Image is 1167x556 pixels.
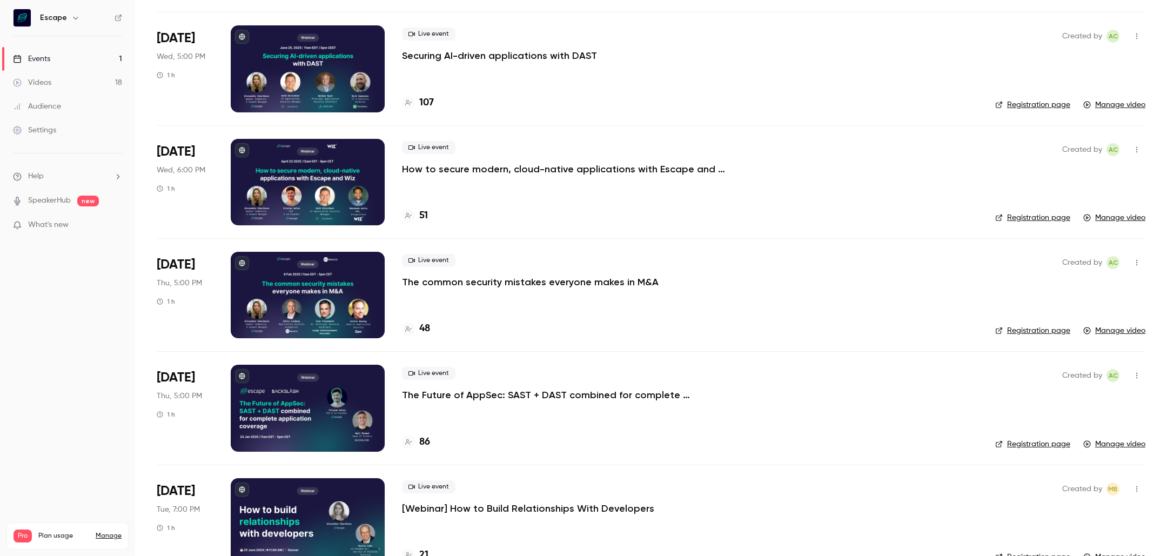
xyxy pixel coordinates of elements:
[995,212,1070,223] a: Registration page
[28,219,69,231] span: What's new
[38,532,89,540] span: Plan usage
[157,71,175,79] div: 1 h
[402,254,455,267] span: Live event
[157,410,175,419] div: 1 h
[419,321,430,336] h4: 48
[13,53,50,64] div: Events
[402,480,455,493] span: Live event
[109,220,122,230] iframe: Noticeable Trigger
[77,196,99,206] span: new
[157,256,195,273] span: [DATE]
[1062,369,1102,382] span: Created by
[13,171,122,182] li: help-dropdown-opener
[40,12,67,23] h6: Escape
[13,125,56,136] div: Settings
[1062,483,1102,495] span: Created by
[157,365,213,451] div: Jan 23 Thu, 5:00 PM (Europe/Amsterdam)
[995,99,1070,110] a: Registration page
[995,439,1070,450] a: Registration page
[402,96,434,110] a: 107
[1109,369,1118,382] span: AC
[402,49,597,62] a: Securing AI-driven applications with DAST
[28,195,71,206] a: SpeakerHub
[157,139,213,225] div: Apr 23 Wed, 6:00 PM (Europe/Paris)
[1083,439,1145,450] a: Manage video
[1106,30,1119,43] span: Alexandra Charikova
[157,252,213,338] div: Feb 6 Thu, 5:00 PM (Europe/Amsterdam)
[402,28,455,41] span: Live event
[96,532,122,540] a: Manage
[1083,325,1145,336] a: Manage video
[1106,483,1119,495] span: Mia Berthier
[1062,30,1102,43] span: Created by
[157,391,202,401] span: Thu, 5:00 PM
[419,209,428,223] h4: 51
[157,483,195,500] span: [DATE]
[157,297,175,306] div: 1 h
[402,141,455,154] span: Live event
[1109,30,1118,43] span: AC
[1083,99,1145,110] a: Manage video
[14,530,32,542] span: Pro
[1106,143,1119,156] span: Alexandra Charikova
[419,435,430,450] h4: 86
[157,51,205,62] span: Wed, 5:00 PM
[157,165,205,176] span: Wed, 6:00 PM
[14,9,31,26] img: Escape
[157,504,200,515] span: Tue, 7:00 PM
[157,278,202,289] span: Thu, 5:00 PM
[995,325,1070,336] a: Registration page
[1106,256,1119,269] span: Alexandra Charikova
[402,367,455,380] span: Live event
[402,321,430,336] a: 48
[1062,256,1102,269] span: Created by
[157,30,195,47] span: [DATE]
[28,171,44,182] span: Help
[402,502,654,515] a: [Webinar] How to Build Relationships With Developers
[1109,143,1118,156] span: AC
[402,209,428,223] a: 51
[13,101,61,112] div: Audience
[1108,483,1118,495] span: MB
[157,369,195,386] span: [DATE]
[1109,256,1118,269] span: AC
[13,77,51,88] div: Videos
[402,388,726,401] a: The Future of AppSec: SAST + DAST combined for complete application coverage
[402,276,659,289] a: The common security mistakes everyone makes in M&A
[157,143,195,160] span: [DATE]
[1083,212,1145,223] a: Manage video
[157,25,213,112] div: Jun 25 Wed, 11:00 AM (America/New York)
[157,184,175,193] div: 1 h
[419,96,434,110] h4: 107
[402,435,430,450] a: 86
[157,524,175,532] div: 1 h
[1062,143,1102,156] span: Created by
[1106,369,1119,382] span: Alexandra Charikova
[402,163,726,176] a: How to secure modern, cloud-native applications with Escape and Wiz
